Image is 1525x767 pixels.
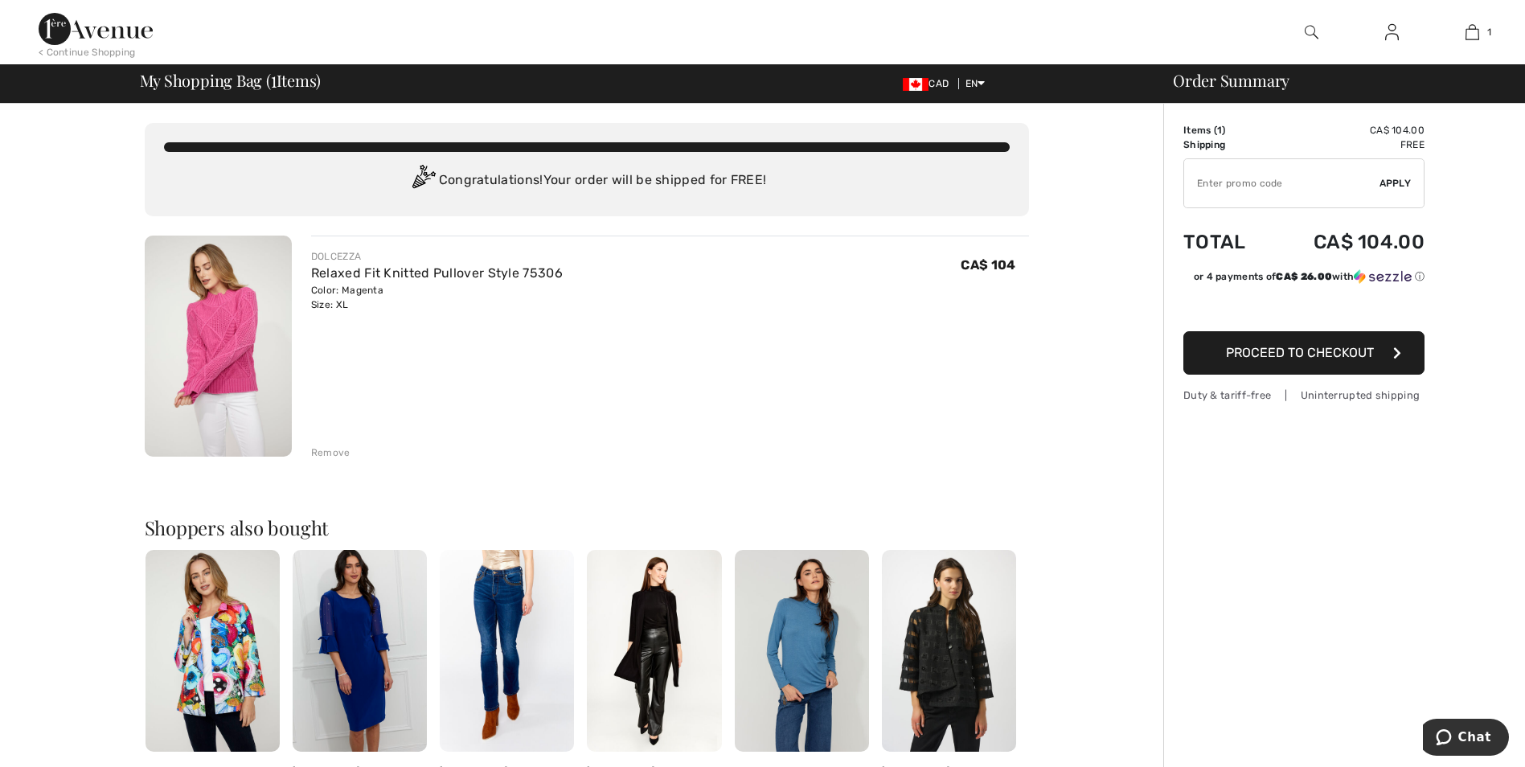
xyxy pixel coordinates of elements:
div: DOLCEZZA [311,249,563,264]
img: Congratulation2.svg [407,165,439,197]
img: My Info [1385,23,1399,42]
img: search the website [1305,23,1318,42]
td: Shipping [1183,137,1270,152]
div: or 4 payments ofCA$ 26.00withSezzle Click to learn more about Sezzle [1183,269,1425,289]
span: Proceed to Checkout [1226,345,1374,360]
img: Elegant Bell-Sleeve Sheath Dress Style 259025 [293,550,427,752]
span: CA$ 104 [961,257,1015,273]
img: Sezzle [1354,269,1412,284]
img: Collared Formal Button Closure Style 253199 [882,550,1016,752]
img: Canadian Dollar [903,78,929,91]
img: Relaxed Fit Knitted Pullover Style 75306 [145,236,292,457]
span: 1 [1487,25,1491,39]
td: Total [1183,215,1270,269]
div: Remove [311,445,351,460]
div: or 4 payments of with [1194,269,1425,284]
div: Duty & tariff-free | Uninterrupted shipping [1183,388,1425,403]
a: 1 [1433,23,1511,42]
div: < Continue Shopping [39,45,136,59]
span: My Shopping Bag ( Items) [140,72,322,88]
span: Apply [1379,176,1412,191]
td: CA$ 104.00 [1270,215,1425,269]
img: Turtleneck Casual Pullover Style 75553 [735,550,869,752]
a: Sign In [1372,23,1412,43]
td: Items ( ) [1183,123,1270,137]
img: Slim Fit Casual Trousers Style 243400U [440,550,574,752]
img: 1ère Avenue [39,13,153,45]
span: CAD [903,78,955,89]
div: Congratulations! Your order will be shipped for FREE! [164,165,1010,197]
h2: Shoppers also bought [145,518,1029,537]
span: 1 [1217,125,1222,136]
button: Proceed to Checkout [1183,331,1425,375]
span: 1 [271,68,277,89]
img: My Bag [1466,23,1479,42]
input: Promo code [1184,159,1379,207]
img: Floral Button-Down Casual Shirt Style 75705 [146,550,280,752]
a: Relaxed Fit Knitted Pullover Style 75306 [311,265,563,281]
div: Order Summary [1154,72,1515,88]
iframe: Opens a widget where you can chat to one of our agents [1423,719,1509,759]
td: Free [1270,137,1425,152]
span: CA$ 26.00 [1276,271,1332,282]
iframe: PayPal-paypal [1183,289,1425,326]
td: CA$ 104.00 [1270,123,1425,137]
img: Open Front Casual Jacket Style 216009 [587,550,721,752]
div: Color: Magenta Size: XL [311,283,563,312]
span: EN [965,78,986,89]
